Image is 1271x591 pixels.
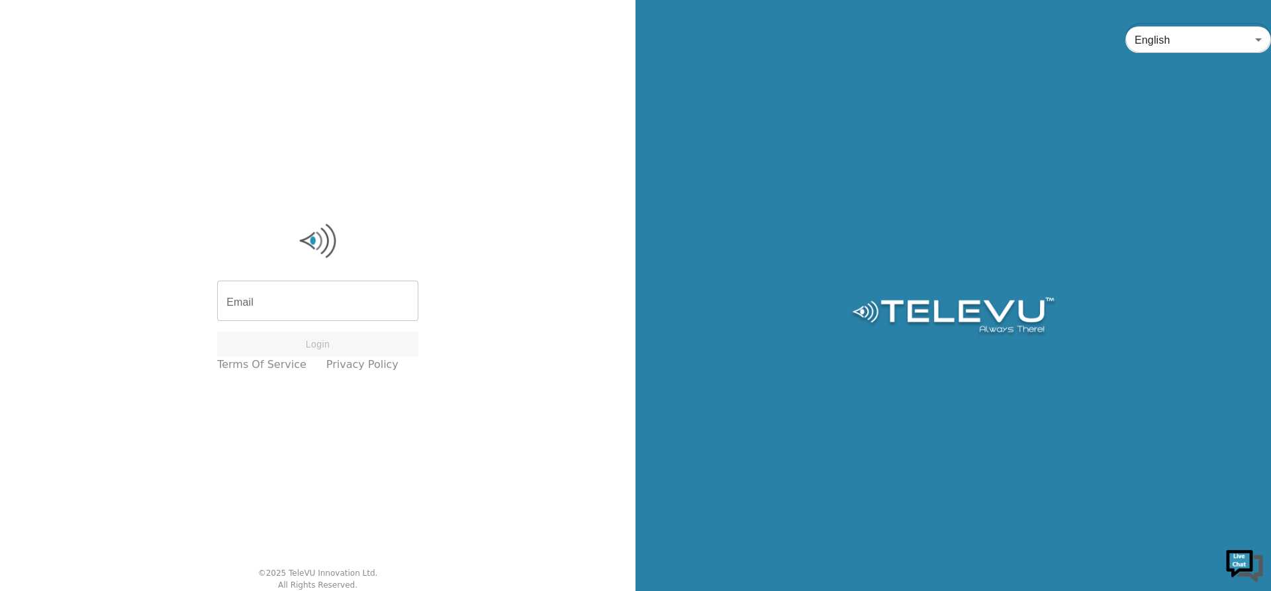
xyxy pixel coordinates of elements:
img: Logo [217,221,418,261]
img: Logo [850,297,1056,337]
a: Privacy Policy [326,357,399,373]
img: Chat Widget [1225,545,1264,584]
div: © 2025 TeleVU Innovation Ltd. [258,567,378,579]
div: English [1125,21,1271,58]
a: Terms of Service [217,357,306,373]
div: All Rights Reserved. [278,579,357,591]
